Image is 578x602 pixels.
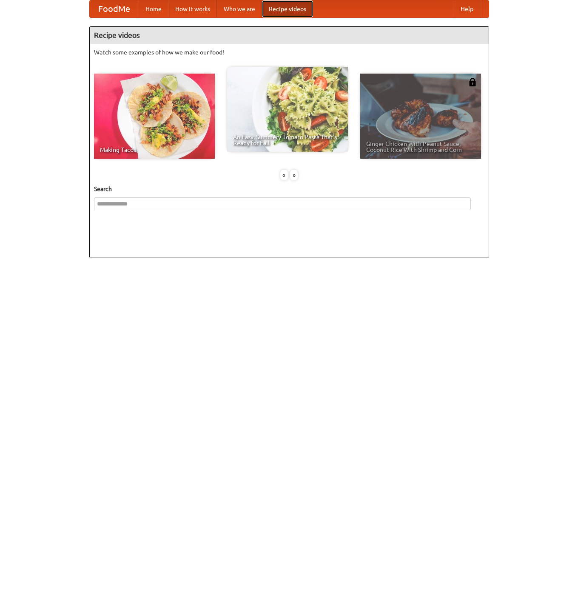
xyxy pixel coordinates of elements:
a: An Easy, Summery Tomato Pasta That's Ready for Fall [227,67,348,152]
a: Making Tacos [94,74,215,159]
div: « [280,170,288,180]
a: Home [139,0,168,17]
a: Who we are [217,0,262,17]
a: Recipe videos [262,0,313,17]
a: FoodMe [90,0,139,17]
a: Help [454,0,480,17]
h4: Recipe videos [90,27,489,44]
span: An Easy, Summery Tomato Pasta That's Ready for Fall [233,134,342,146]
p: Watch some examples of how we make our food! [94,48,484,57]
a: How it works [168,0,217,17]
img: 483408.png [468,78,477,86]
span: Making Tacos [100,147,209,153]
h5: Search [94,185,484,193]
div: » [290,170,298,180]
